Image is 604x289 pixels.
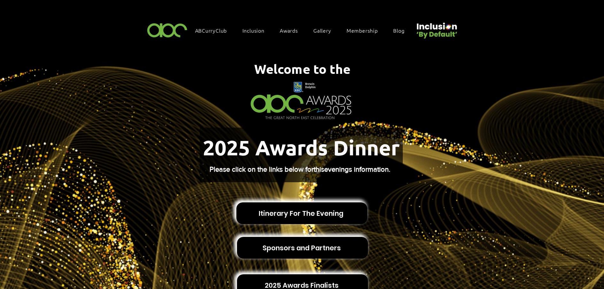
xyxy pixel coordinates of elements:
nav: Site [192,24,414,37]
div: Inclusion [239,24,274,37]
span: Please click on the links below for [210,166,314,173]
a: Membership [343,24,387,37]
span: this [314,166,324,173]
span: Itinerary For The Evening [259,208,343,218]
span: evenings information. [324,166,390,173]
a: Blog [390,24,414,37]
span: ABCurryClub [195,27,227,34]
img: Northern Insights Double Pager Apr 2025.png [245,78,357,124]
div: Awards [277,24,308,37]
a: ABCurryClub [192,24,237,37]
span: Inclusion [242,27,264,34]
img: Untitled design (22).png [414,17,458,39]
span: Welcome to the [254,60,350,77]
a: Sponsors and Partners [237,237,368,259]
span: Blog [393,27,404,34]
img: ABC-Logo-Blank-Background-01-01-2.png [145,20,189,39]
span: Awards [280,27,298,34]
span: Sponsors and Partners [263,243,341,253]
span: Membership [347,27,378,34]
span: Gallery [313,27,331,34]
a: Itinerary For The Evening [236,202,367,224]
a: Gallery [310,24,341,37]
span: 2025 Awards Dinner [203,135,400,160]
